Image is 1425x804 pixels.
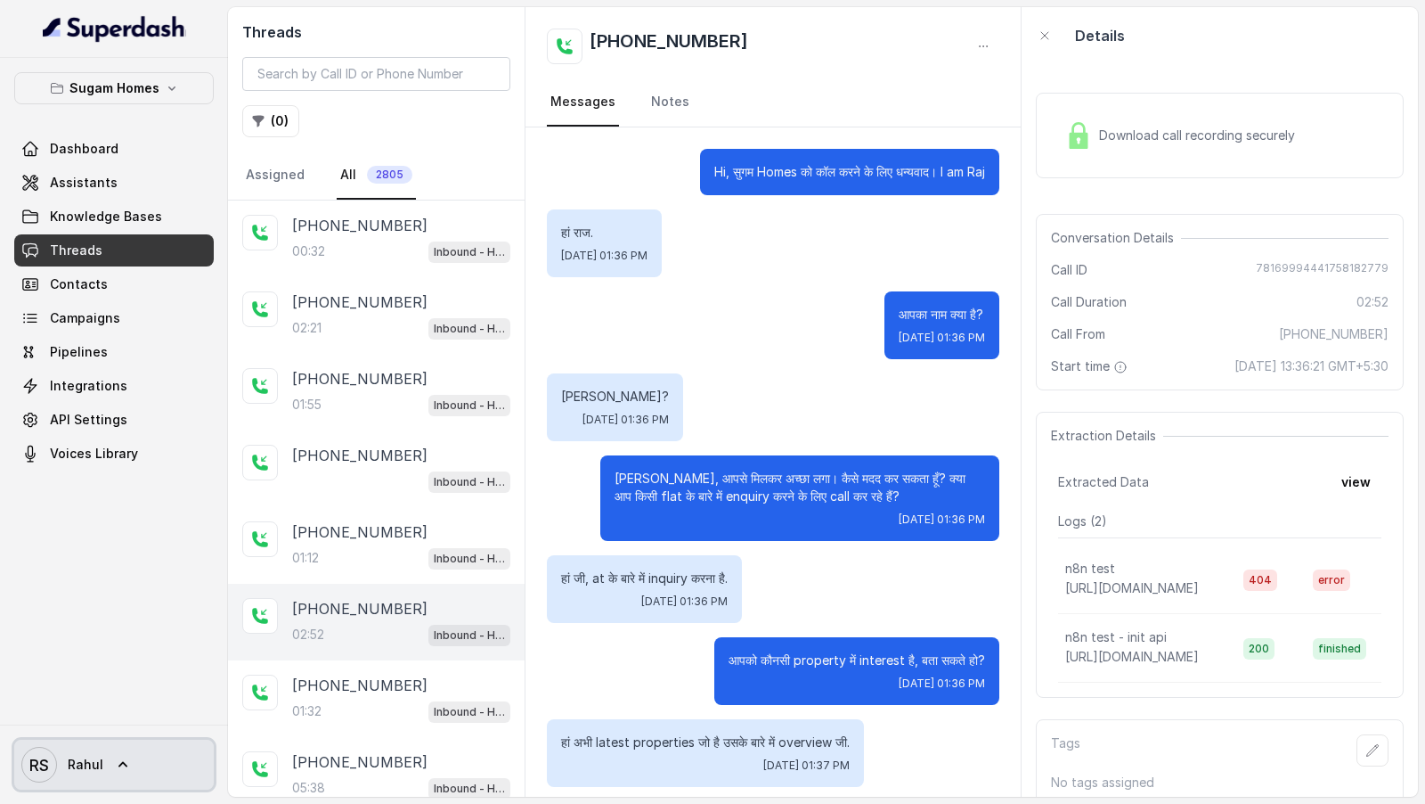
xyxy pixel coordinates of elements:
p: [PHONE_NUMBER] [292,521,427,543]
span: [DATE] 01:36 PM [899,513,985,527]
a: Voices Library [14,438,214,470]
span: [DATE] 01:36 PM [899,677,985,691]
span: [PHONE_NUMBER] [1279,325,1388,343]
a: Assigned [242,152,308,200]
p: n8n test [1065,560,1115,578]
p: हां जी, at के बारे में inquiry करना है. [561,570,728,587]
a: Assistants [14,167,214,199]
p: आपका नाम क्या है? [899,306,985,324]
p: Tags [1051,734,1080,767]
p: Inbound - Hinglish [434,780,505,798]
p: Inbound - Hinglish [434,473,505,491]
p: [PHONE_NUMBER] [292,445,427,466]
span: 2805 [367,166,412,184]
p: [PHONE_NUMBER] [292,598,427,619]
p: हां अभी latest properties जो है उसके बारे में overview जी. [561,734,850,751]
span: [DATE] 01:36 PM [641,595,728,609]
span: Conversation Details [1051,229,1181,247]
span: 78169994441758182779 [1256,261,1388,279]
nav: Tabs [547,78,999,127]
a: Campaigns [14,302,214,334]
a: Threads [14,234,214,267]
span: Call Duration [1051,293,1127,311]
span: 404 [1243,570,1277,591]
span: Call From [1051,325,1105,343]
p: Inbound - Hinglish [434,397,505,414]
a: Dashboard [14,133,214,165]
a: Rahul [14,740,214,790]
span: [DATE] 01:37 PM [763,759,850,773]
p: 01:12 [292,549,319,567]
p: Logs ( 2 ) [1058,513,1381,530]
span: [DATE] 01:36 PM [899,331,985,345]
p: 01:55 [292,396,322,414]
span: Extracted Data [1058,473,1149,491]
button: view [1331,466,1381,498]
p: n8n test - init api [1065,628,1167,646]
span: Extraction Details [1051,427,1163,445]
img: Lock Icon [1065,122,1092,149]
span: [URL][DOMAIN_NAME] [1065,649,1199,664]
p: Hi, सुगम Homes को कॉल करने के लिए धन्यवाद। I am Raj [714,163,985,181]
p: आपको कौनसी property में interest है, बता सकते हो? [729,652,985,669]
p: [PHONE_NUMBER] [292,751,427,773]
a: Integrations [14,370,214,402]
h2: [PHONE_NUMBER] [590,29,748,64]
span: [URL][DOMAIN_NAME] [1065,580,1199,595]
span: 200 [1243,638,1274,660]
img: light.svg [43,14,186,43]
button: (0) [242,105,299,137]
p: 01:32 [292,702,322,720]
p: Details [1075,25,1125,46]
p: No tags assigned [1051,774,1388,792]
span: [DATE] 13:36:21 GMT+5:30 [1234,357,1388,375]
p: Inbound - Hinglish [434,243,505,261]
p: [PHONE_NUMBER] [292,368,427,390]
a: All2805 [337,152,416,200]
span: finished [1313,638,1366,660]
a: Knowledge Bases [14,201,214,233]
p: 02:52 [292,626,324,644]
span: Start time [1051,357,1131,375]
span: Call ID [1051,261,1087,279]
p: Inbound - Hinglish [434,627,505,644]
p: 00:32 [292,242,325,260]
p: [PHONE_NUMBER] [292,675,427,696]
a: API Settings [14,404,214,436]
button: Sugam Homes [14,72,214,104]
span: Download call recording securely [1099,127,1302,144]
p: [PHONE_NUMBER] [292,291,427,313]
p: [PERSON_NAME]? [561,388,669,406]
a: Notes [647,78,693,127]
span: error [1313,570,1350,591]
span: [DATE] 01:36 PM [561,249,647,263]
p: 05:38 [292,779,325,797]
p: 02:21 [292,319,322,337]
a: Messages [547,78,619,127]
p: Inbound - Hinglish [434,550,505,568]
span: 02:52 [1356,293,1388,311]
a: Contacts [14,268,214,300]
p: Inbound - Hinglish [434,320,505,338]
p: Inbound - Hinglish [434,703,505,721]
span: [DATE] 01:36 PM [582,413,669,427]
nav: Tabs [242,152,510,200]
p: [PHONE_NUMBER] [292,215,427,236]
a: Pipelines [14,336,214,368]
p: हां राज. [561,224,647,242]
input: Search by Call ID or Phone Number [242,57,510,91]
p: [PERSON_NAME], आपसे मिलकर अच्छा लगा। कैसे मदद कर सकता हूँ? क्या आप किसी flat के बारे में enquiry ... [615,470,985,505]
p: Sugam Homes [69,78,159,99]
h2: Threads [242,21,510,43]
